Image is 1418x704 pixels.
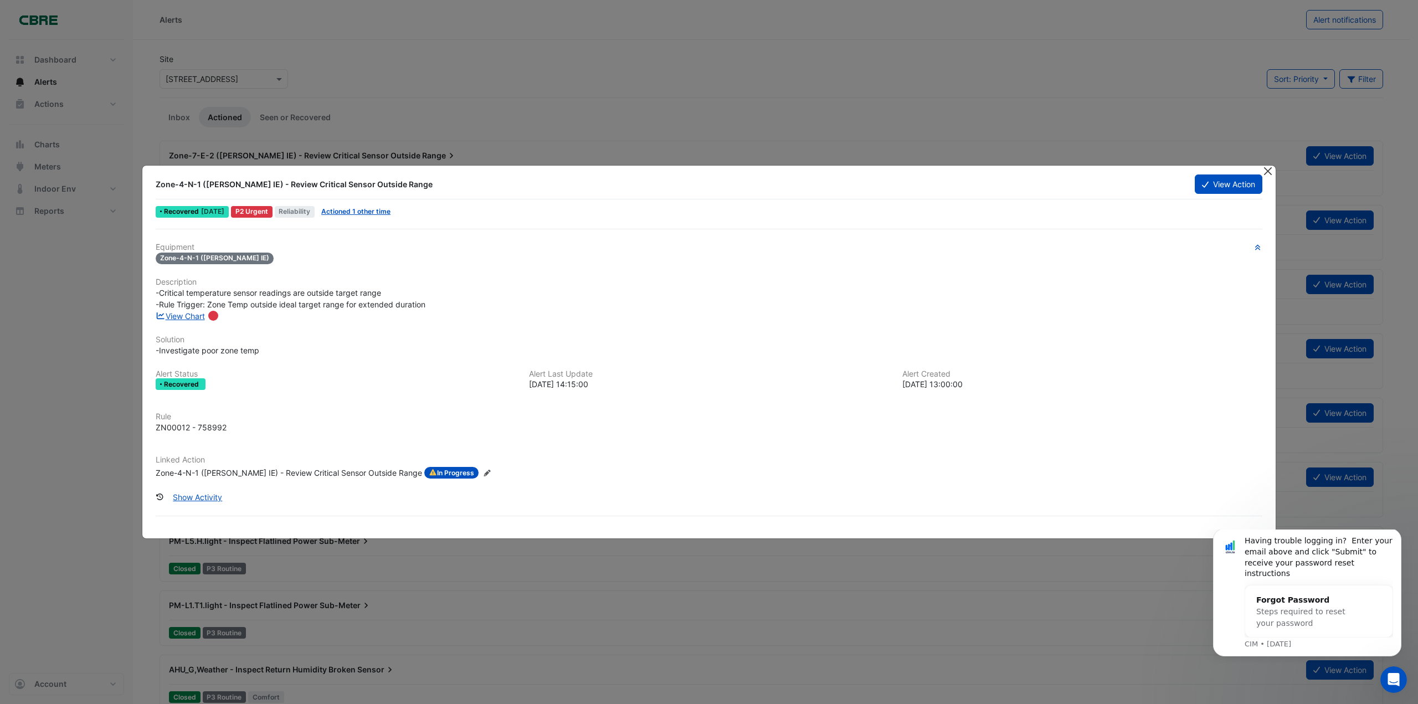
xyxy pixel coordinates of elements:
[156,335,1262,345] h6: Solution
[164,208,201,215] span: Recovered
[156,455,1262,465] h6: Linked Action
[1195,174,1262,194] button: View Action
[156,369,516,379] h6: Alert Status
[208,311,218,321] div: Tooltip anchor
[166,487,229,507] button: Show Activity
[902,369,1262,379] h6: Alert Created
[25,9,43,27] img: Profile image for CIM
[156,422,227,433] div: ZN00012 - 758992
[156,467,422,479] div: Zone-4-N-1 ([PERSON_NAME] IE) - Review Critical Sensor Outside Range
[48,6,197,49] div: Having trouble logging in? Enter your email above and click "Submit" to receive your password res...
[275,206,315,218] span: Reliability
[321,207,391,215] a: Actioned 1 other time
[60,78,149,98] span: Steps required to reset your password
[483,469,491,477] fa-icon: Edit Linked Action
[156,346,259,355] span: -Investigate poor zone temp
[424,467,479,479] span: In Progress
[902,378,1262,390] div: [DATE] 13:00:00
[49,56,174,109] div: Forgot PasswordSteps required to reset your password
[156,179,1181,190] div: Zone-4-N-1 ([PERSON_NAME] IE) - Review Critical Sensor Outside Range
[48,110,197,120] p: Message from CIM, sent 1w ago
[529,369,889,379] h6: Alert Last Update
[48,6,197,107] div: Message content
[156,288,425,309] span: -Critical temperature sensor readings are outside target range -Rule Trigger: Zone Temp outside i...
[1380,666,1407,693] iframe: Intercom live chat
[156,253,274,264] span: Zone-4-N-1 ([PERSON_NAME] IE)
[1262,166,1273,177] button: Close
[201,207,224,215] span: Fri 26-Sep-2025 14:15 AEST
[60,65,163,76] div: Forgot Password
[156,412,1262,422] h6: Rule
[231,206,273,218] div: P2 Urgent
[156,243,1262,252] h6: Equipment
[156,278,1262,287] h6: Description
[164,381,201,388] span: Recovered
[156,311,205,321] a: View Chart
[529,378,889,390] div: [DATE] 14:15:00
[1196,530,1418,663] iframe: Intercom notifications message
